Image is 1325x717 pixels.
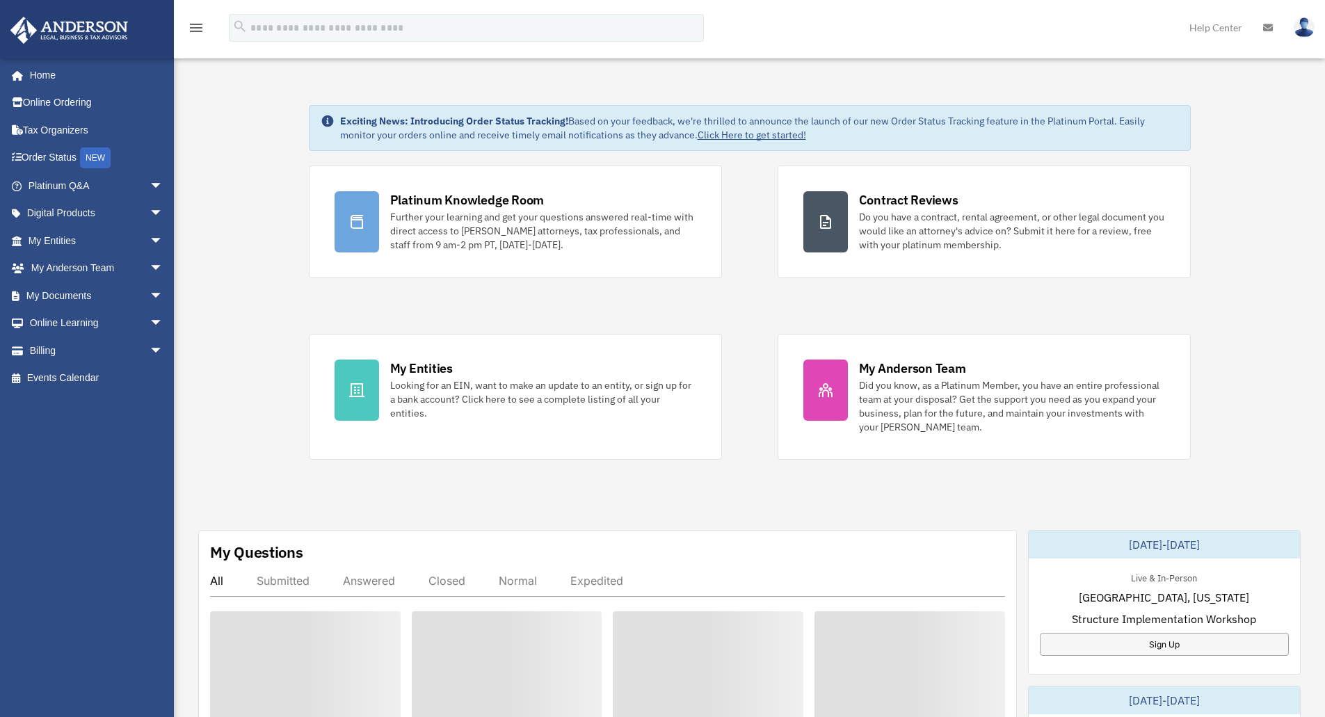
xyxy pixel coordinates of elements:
div: My Questions [210,542,303,563]
span: arrow_drop_down [150,227,177,255]
a: Billingarrow_drop_down [10,337,184,364]
div: Contract Reviews [859,191,958,209]
span: arrow_drop_down [150,309,177,338]
a: Events Calendar [10,364,184,392]
span: arrow_drop_down [150,172,177,200]
i: menu [188,19,204,36]
div: Based on your feedback, we're thrilled to announce the launch of our new Order Status Tracking fe... [340,114,1179,142]
div: Looking for an EIN, want to make an update to an entity, or sign up for a bank account? Click her... [390,378,696,420]
a: Online Ordering [10,89,184,117]
div: My Entities [390,360,453,377]
span: arrow_drop_down [150,337,177,365]
a: Sign Up [1040,633,1289,656]
div: Answered [343,574,395,588]
div: Do you have a contract, rental agreement, or other legal document you would like an attorney's ad... [859,210,1165,252]
a: My Anderson Team Did you know, as a Platinum Member, you have an entire professional team at your... [778,334,1191,460]
a: Order StatusNEW [10,144,184,172]
a: Digital Productsarrow_drop_down [10,200,184,227]
div: Expedited [570,574,623,588]
strong: Exciting News: Introducing Order Status Tracking! [340,115,568,127]
a: Tax Organizers [10,116,184,144]
a: Click Here to get started! [698,129,806,141]
span: arrow_drop_down [150,255,177,283]
img: User Pic [1294,17,1315,38]
a: My Anderson Teamarrow_drop_down [10,255,184,282]
span: [GEOGRAPHIC_DATA], [US_STATE] [1079,589,1249,606]
a: Platinum Q&Aarrow_drop_down [10,172,184,200]
div: All [210,574,223,588]
a: menu [188,24,204,36]
div: Live & In-Person [1120,570,1208,584]
a: Online Learningarrow_drop_down [10,309,184,337]
div: Closed [428,574,465,588]
div: My Anderson Team [859,360,966,377]
span: arrow_drop_down [150,282,177,310]
span: Structure Implementation Workshop [1072,611,1256,627]
a: My Entities Looking for an EIN, want to make an update to an entity, or sign up for a bank accoun... [309,334,722,460]
a: My Documentsarrow_drop_down [10,282,184,309]
a: Home [10,61,177,89]
i: search [232,19,248,34]
div: Platinum Knowledge Room [390,191,545,209]
a: My Entitiesarrow_drop_down [10,227,184,255]
a: Platinum Knowledge Room Further your learning and get your questions answered real-time with dire... [309,166,722,278]
div: Normal [499,574,537,588]
span: arrow_drop_down [150,200,177,228]
div: Did you know, as a Platinum Member, you have an entire professional team at your disposal? Get th... [859,378,1165,434]
div: Submitted [257,574,310,588]
div: NEW [80,147,111,168]
a: Contract Reviews Do you have a contract, rental agreement, or other legal document you would like... [778,166,1191,278]
img: Anderson Advisors Platinum Portal [6,17,132,44]
div: Further your learning and get your questions answered real-time with direct access to [PERSON_NAM... [390,210,696,252]
div: [DATE]-[DATE] [1029,531,1300,558]
div: [DATE]-[DATE] [1029,686,1300,714]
